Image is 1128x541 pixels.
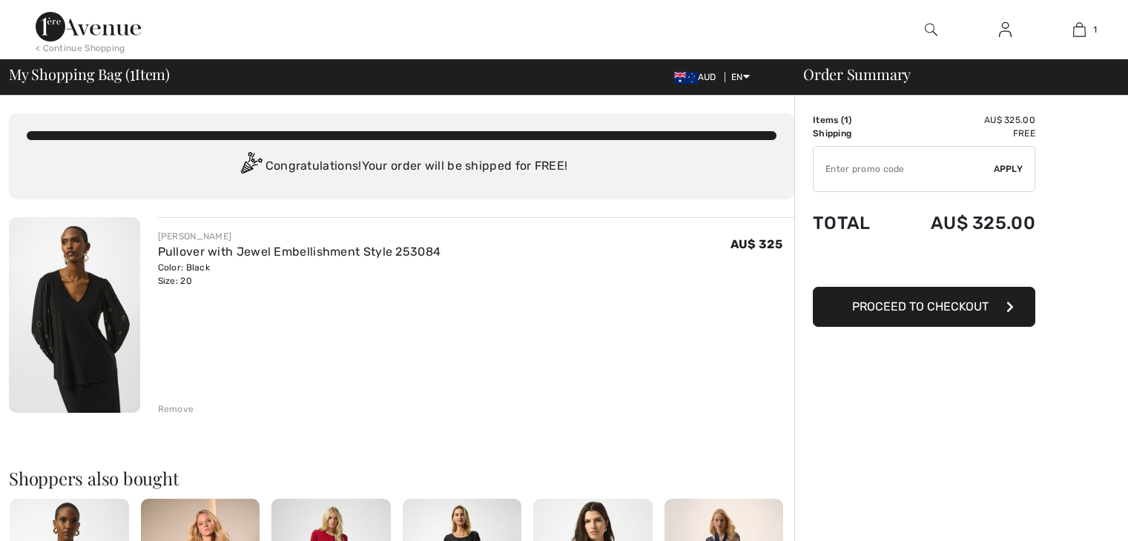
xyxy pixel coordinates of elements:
[236,152,265,182] img: Congratulation2.svg
[9,217,140,413] img: Pullover with Jewel Embellishment Style 253084
[814,147,994,191] input: Promo code
[1073,21,1086,39] img: My Bag
[925,21,937,39] img: search the website
[158,230,441,243] div: [PERSON_NAME]
[813,287,1035,327] button: Proceed to Checkout
[730,237,782,251] span: AU$ 325
[813,113,891,127] td: Items ( )
[674,72,698,84] img: Australian Dollar
[891,113,1035,127] td: AU$ 325.00
[813,248,1035,282] iframe: PayPal
[674,72,722,82] span: AUD
[130,63,135,82] span: 1
[891,198,1035,248] td: AU$ 325.00
[1043,21,1115,39] a: 1
[27,152,776,182] div: Congratulations! Your order will be shipped for FREE!
[891,127,1035,140] td: Free
[813,198,891,248] td: Total
[999,21,1012,39] img: My Info
[9,469,794,487] h2: Shoppers also bought
[813,127,891,140] td: Shipping
[36,42,125,55] div: < Continue Shopping
[158,245,441,259] a: Pullover with Jewel Embellishment Style 253084
[994,162,1023,176] span: Apply
[987,21,1023,39] a: Sign In
[852,299,989,313] span: Proceed to Checkout
[36,12,141,42] img: 1ère Avenue
[158,402,194,416] div: Remove
[1093,23,1097,36] span: 1
[158,261,441,288] div: Color: Black Size: 20
[844,115,848,125] span: 1
[9,67,170,82] span: My Shopping Bag ( Item)
[785,67,1119,82] div: Order Summary
[731,72,750,82] span: EN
